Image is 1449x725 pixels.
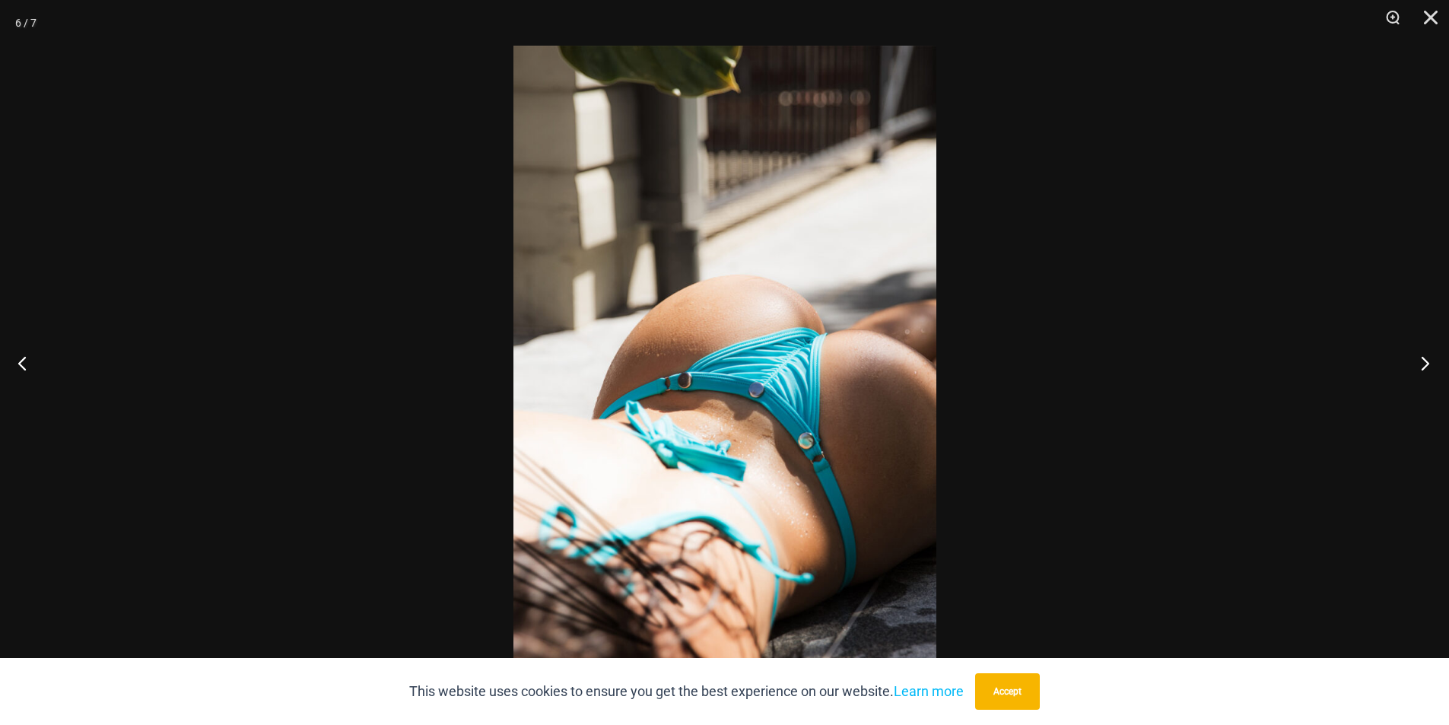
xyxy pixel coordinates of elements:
[15,11,37,34] div: 6 / 7
[1392,325,1449,401] button: Next
[513,46,936,679] img: Tight Rope Turquoise 319 Tri Top 4228 Thong Bottom 07
[409,680,964,703] p: This website uses cookies to ensure you get the best experience on our website.
[894,683,964,699] a: Learn more
[975,673,1040,710] button: Accept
